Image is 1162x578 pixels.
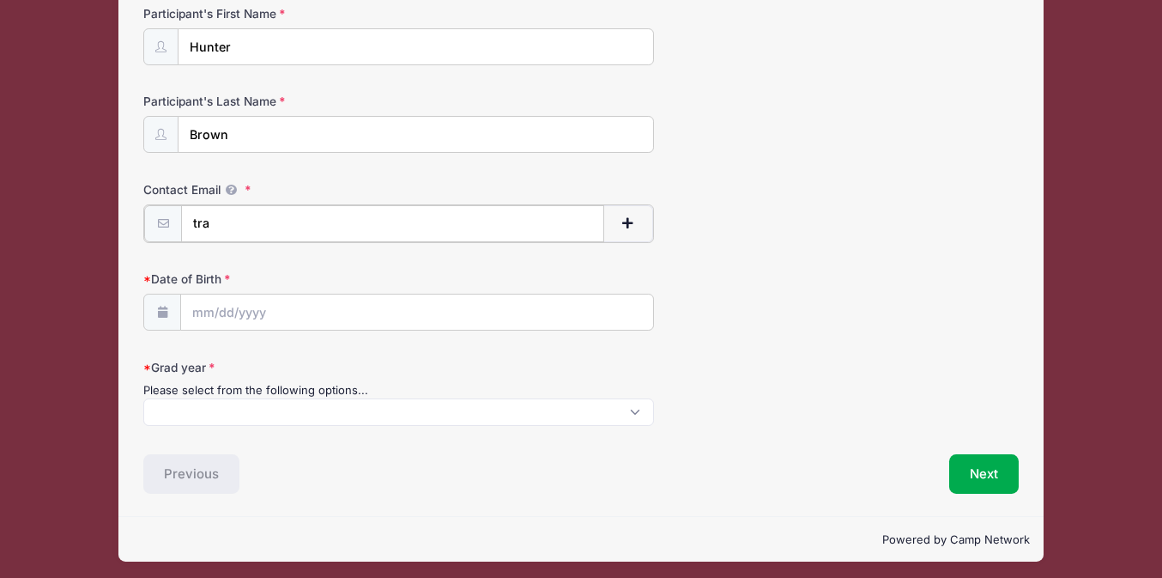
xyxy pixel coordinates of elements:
p: Powered by Camp Network [132,532,1030,549]
input: email@email.com [181,205,604,242]
label: Grad year [143,359,435,376]
label: Date of Birth [143,271,435,288]
textarea: Search [153,408,162,423]
div: Please select from the following options... [143,382,654,399]
button: Next [949,454,1019,494]
label: Contact Email [143,181,435,198]
label: Participant's First Name [143,5,435,22]
input: mm/dd/yyyy [180,294,654,331]
label: Participant's Last Name [143,93,435,110]
input: Participant's Last Name [178,116,654,153]
input: Participant's First Name [178,28,654,65]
